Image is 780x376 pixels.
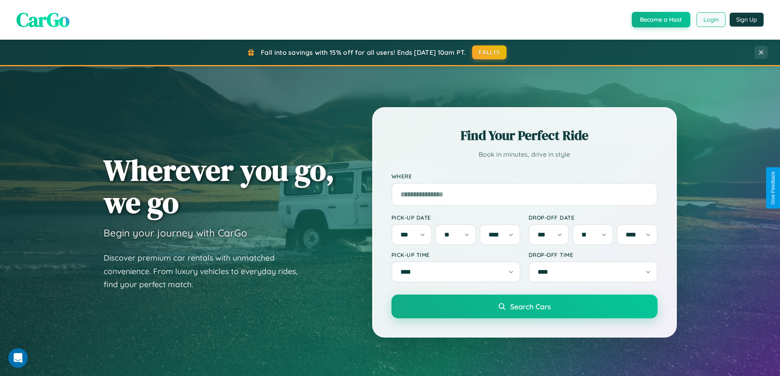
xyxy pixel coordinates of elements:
label: Drop-off Time [529,251,658,258]
h1: Wherever you go, we go [104,154,335,218]
iframe: Intercom live chat [8,348,28,368]
p: Book in minutes, drive in style [391,149,658,160]
button: Become a Host [632,12,690,27]
span: Fall into savings with 15% off for all users! Ends [DATE] 10am PT. [261,48,466,56]
button: Search Cars [391,295,658,318]
p: Discover premium car rentals with unmatched convenience. From luxury vehicles to everyday rides, ... [104,251,308,291]
button: Sign Up [730,13,764,27]
label: Drop-off Date [529,214,658,221]
button: FALL15 [472,45,506,59]
label: Pick-up Time [391,251,520,258]
h3: Begin your journey with CarGo [104,227,247,239]
button: Login [696,12,726,27]
label: Pick-up Date [391,214,520,221]
label: Where [391,173,658,180]
div: Give Feedback [770,171,776,205]
span: Search Cars [510,302,551,311]
h2: Find Your Perfect Ride [391,126,658,144]
span: CarGo [16,6,70,33]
